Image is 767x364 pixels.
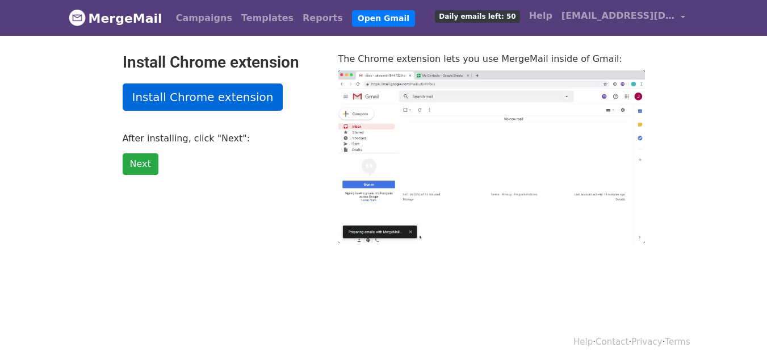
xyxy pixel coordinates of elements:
a: Daily emails left: 50 [430,5,524,27]
a: Next [123,153,158,175]
a: Campaigns [171,7,237,30]
a: MergeMail [69,6,162,30]
a: Reports [298,7,347,30]
a: [EMAIL_ADDRESS][DOMAIN_NAME] [557,5,690,31]
span: Daily emails left: 50 [435,10,519,23]
p: The Chrome extension lets you use MergeMail inside of Gmail: [338,53,645,65]
a: Terms [665,337,690,347]
a: Templates [237,7,298,30]
a: Contact [596,337,628,347]
img: MergeMail logo [69,9,86,26]
a: Help [573,337,593,347]
p: After installing, click "Next": [123,132,321,144]
h2: Install Chrome extension [123,53,321,72]
a: Install Chrome extension [123,83,283,111]
iframe: Chat Widget [710,309,767,364]
a: Privacy [631,337,662,347]
a: Help [525,5,557,27]
span: [EMAIL_ADDRESS][DOMAIN_NAME] [561,9,675,23]
a: Open Gmail [352,10,415,27]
